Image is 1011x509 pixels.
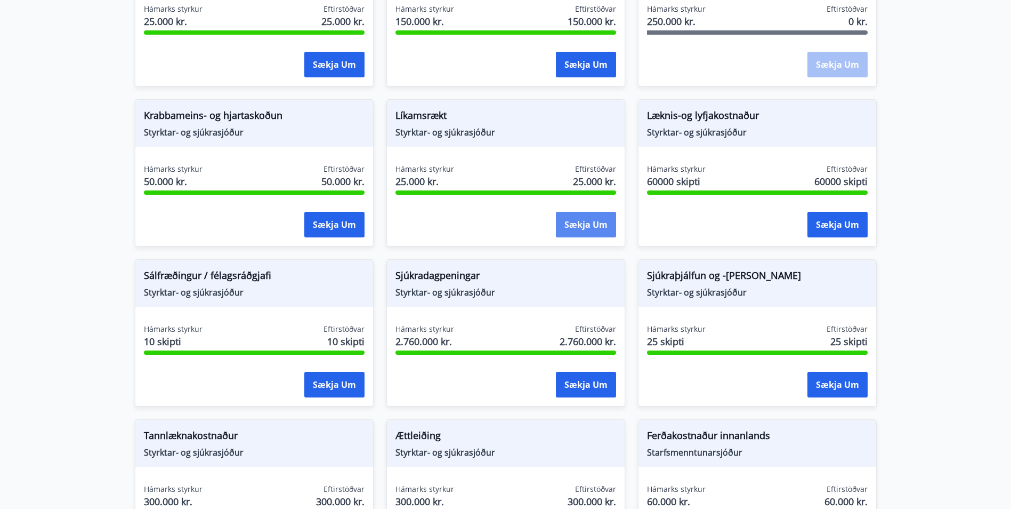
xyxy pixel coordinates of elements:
[647,335,706,348] span: 25 skipti
[814,174,868,188] span: 60000 skipti
[647,484,706,495] span: Hámarks styrkur
[323,4,365,14] span: Eftirstöðvar
[556,52,616,77] button: Sækja um
[647,4,706,14] span: Hámarks styrkur
[560,335,616,348] span: 2.760.000 kr.
[827,324,868,335] span: Eftirstöðvar
[144,108,365,126] span: Krabbameins- og hjartaskoðun
[395,4,454,14] span: Hámarks styrkur
[327,335,365,348] span: 10 skipti
[144,14,203,28] span: 25.000 kr.
[647,126,868,138] span: Styrktar- og sjúkrasjóður
[395,495,454,508] span: 300.000 kr.
[144,495,203,508] span: 300.000 kr.
[395,14,454,28] span: 150.000 kr.
[827,164,868,174] span: Eftirstöðvar
[144,484,203,495] span: Hámarks styrkur
[144,447,365,458] span: Styrktar- og sjúkrasjóður
[395,108,616,126] span: Líkamsrækt
[573,174,616,188] span: 25.000 kr.
[647,428,868,447] span: Ferðakostnaður innanlands
[395,174,454,188] span: 25.000 kr.
[144,174,203,188] span: 50.000 kr.
[556,212,616,237] button: Sækja um
[647,447,868,458] span: Starfsmenntunarsjóður
[323,324,365,335] span: Eftirstöðvar
[848,14,868,28] span: 0 kr.
[316,495,365,508] span: 300.000 kr.
[395,447,616,458] span: Styrktar- og sjúkrasjóður
[568,14,616,28] span: 150.000 kr.
[304,52,365,77] button: Sækja um
[395,268,616,287] span: Sjúkradagpeningar
[144,126,365,138] span: Styrktar- og sjúkrasjóður
[144,287,365,298] span: Styrktar- og sjúkrasjóður
[824,495,868,508] span: 60.000 kr.
[647,495,706,508] span: 60.000 kr.
[647,14,706,28] span: 250.000 kr.
[575,4,616,14] span: Eftirstöðvar
[144,164,203,174] span: Hámarks styrkur
[647,268,868,287] span: Sjúkraþjálfun og -[PERSON_NAME]
[144,268,365,287] span: Sálfræðingur / félagsráðgjafi
[568,495,616,508] span: 300.000 kr.
[323,484,365,495] span: Eftirstöðvar
[575,324,616,335] span: Eftirstöðvar
[144,335,203,348] span: 10 skipti
[323,164,365,174] span: Eftirstöðvar
[827,484,868,495] span: Eftirstöðvar
[304,212,365,237] button: Sækja um
[647,108,868,126] span: Læknis-og lyfjakostnaður
[647,324,706,335] span: Hámarks styrkur
[827,4,868,14] span: Eftirstöðvar
[395,428,616,447] span: Ættleiðing
[807,372,868,397] button: Sækja um
[144,428,365,447] span: Tannlæknakostnaður
[395,324,454,335] span: Hámarks styrkur
[807,212,868,237] button: Sækja um
[830,335,868,348] span: 25 skipti
[395,164,454,174] span: Hámarks styrkur
[647,287,868,298] span: Styrktar- og sjúkrasjóður
[395,484,454,495] span: Hámarks styrkur
[575,484,616,495] span: Eftirstöðvar
[321,14,365,28] span: 25.000 kr.
[395,126,616,138] span: Styrktar- og sjúkrasjóður
[321,174,365,188] span: 50.000 kr.
[304,372,365,397] button: Sækja um
[144,324,203,335] span: Hámarks styrkur
[395,335,454,348] span: 2.760.000 kr.
[144,4,203,14] span: Hámarks styrkur
[575,164,616,174] span: Eftirstöðvar
[647,174,706,188] span: 60000 skipti
[395,287,616,298] span: Styrktar- og sjúkrasjóður
[556,372,616,397] button: Sækja um
[647,164,706,174] span: Hámarks styrkur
